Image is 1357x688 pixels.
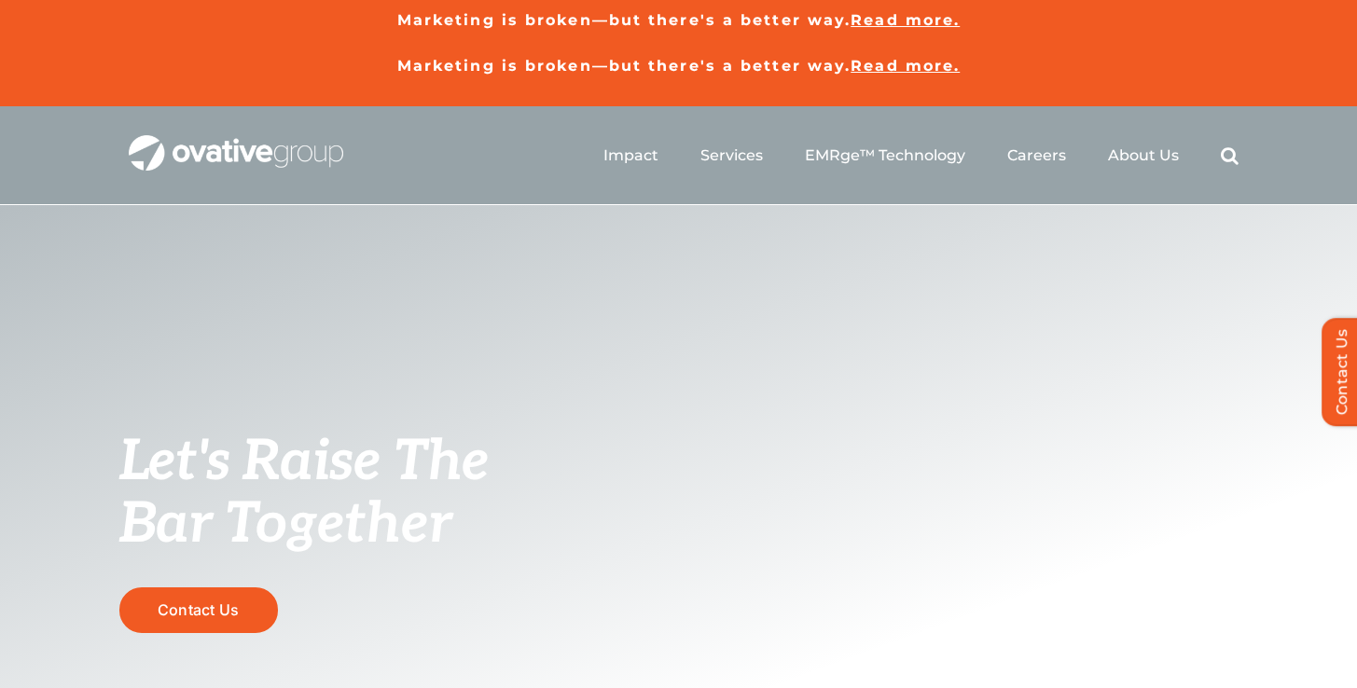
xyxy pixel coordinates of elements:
a: Impact [603,146,658,165]
a: Marketing is broken—but there's a better way. [397,11,852,29]
a: Careers [1007,146,1066,165]
a: Read more. [851,11,960,29]
a: Read more. [851,57,960,75]
a: Search [1221,146,1239,165]
a: Services [700,146,763,165]
a: EMRge™ Technology [805,146,965,165]
span: Let's Raise The [119,429,490,496]
nav: Menu [603,126,1239,186]
a: OG_Full_horizontal_WHT [129,133,343,151]
a: About Us [1108,146,1179,165]
span: Contact Us [158,601,239,619]
a: Contact Us [119,587,278,633]
span: Bar Together [119,491,451,558]
a: Marketing is broken—but there's a better way. [397,57,852,75]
